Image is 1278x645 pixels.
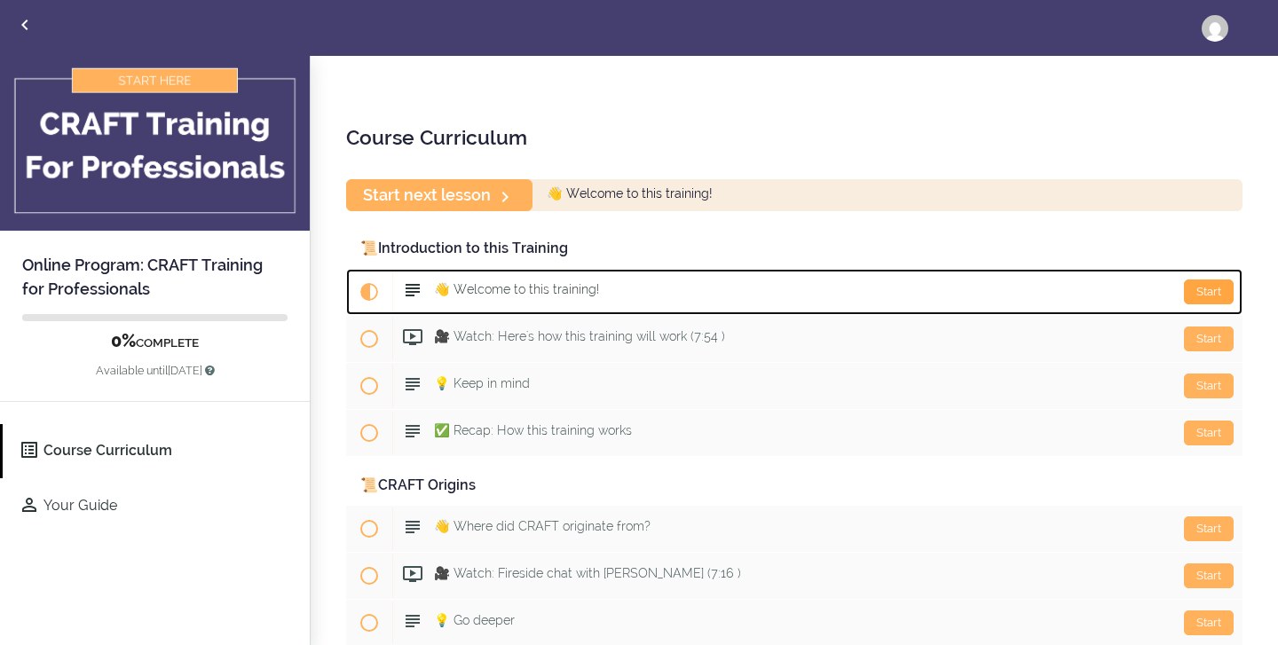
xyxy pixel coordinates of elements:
[346,363,1242,409] a: Start 💡 Keep in mind
[1184,326,1234,351] div: Start
[1184,279,1234,304] div: Start
[22,353,288,379] p: Available until
[14,14,35,35] svg: Back to courses
[1184,516,1234,541] div: Start
[346,553,1242,599] a: Start 🎥 Watch: Fireside chat with [PERSON_NAME] (7:16 )
[434,566,741,580] span: 🎥 Watch: Fireside chat with [PERSON_NAME] (7:16 )
[3,424,310,478] a: Course Curriculum
[1202,15,1228,42] img: ezinwaudoji@gmail.com
[434,613,515,627] span: 💡 Go deeper
[1184,610,1234,635] div: Start
[3,479,310,533] a: Your Guide
[346,229,1242,269] div: 📜Introduction to this Training
[346,316,1242,362] a: Start 🎥 Watch: Here's how this training will work (7:54 )
[434,329,725,343] span: 🎥 Watch: Here's how this training will work (7:54 )
[434,423,632,437] span: ✅ Recap: How this training works
[346,410,1242,456] a: Start ✅ Recap: How this training works
[168,364,202,377] span: [DATE]
[434,519,651,533] span: 👋 Where did CRAFT originate from?
[346,466,1242,506] div: 📜CRAFT Origins
[346,122,1242,153] h2: Course Curriculum
[1,1,49,53] a: Back to courses
[434,282,599,296] span: 👋 Welcome to this training!
[1184,563,1234,588] div: Start
[346,179,532,210] a: Start next lesson
[434,376,530,390] span: 💡 Keep in mind
[22,330,288,379] div: COMPLETE
[1184,421,1234,445] div: Start
[346,269,392,315] span: Current item
[346,506,1242,552] a: Start 👋 Where did CRAFT originate from?
[547,187,712,201] span: 👋 Welcome to this training!
[1184,374,1234,398] div: Start
[346,269,1242,315] a: Current item Start 👋 Welcome to this training!
[111,330,136,351] span: 0%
